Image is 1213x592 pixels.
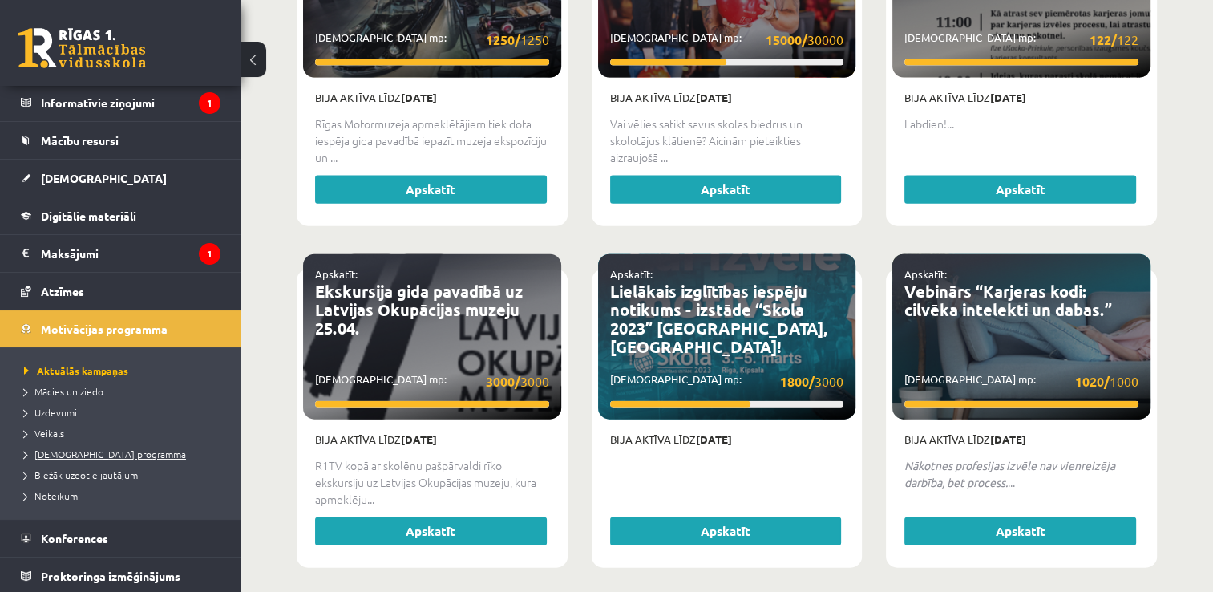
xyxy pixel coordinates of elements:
[199,243,220,265] i: 1
[610,176,842,205] a: Apskatīt
[18,28,146,68] a: Rīgas 1. Tālmācības vidusskola
[41,133,119,148] span: Mācību resursi
[41,235,220,272] legend: Maksājumi
[315,116,549,166] p: Rīgas Motormuzeja apmeklētājiem tiek dota iespēja gida pavadībā iepazīt muzeja ekspozīciju un ...
[696,91,732,104] strong: [DATE]
[486,373,520,390] strong: 3000/
[401,91,437,104] strong: [DATE]
[24,363,224,378] a: Aktuālās kampaņas
[21,235,220,272] a: Maksājumi1
[315,371,549,391] p: [DEMOGRAPHIC_DATA] mp:
[610,90,844,106] p: Bija aktīva līdz
[610,267,653,281] a: Apskatīt:
[904,281,1112,320] a: Vebinārs “Karjeras kodi: cilvēka intelekti un dabas.”
[610,432,844,448] p: Bija aktīva līdz
[904,458,1115,489] em: Nākotnes profesijas izvēle nav vienreizēja darbība, bet process.
[41,171,167,185] span: [DEMOGRAPHIC_DATA]
[315,176,547,205] a: Apskatīt
[24,385,103,398] span: Mācies un ziedo
[24,468,224,482] a: Biežāk uzdotie jautājumi
[21,197,220,234] a: Digitālie materiāli
[24,489,80,502] span: Noteikumi
[904,267,947,281] a: Apskatīt:
[1075,373,1110,390] strong: 1020/
[41,531,108,545] span: Konferences
[24,405,224,420] a: Uzdevumi
[24,426,224,440] a: Veikals
[780,373,815,390] strong: 1800/
[24,489,224,503] a: Noteikumi
[21,122,220,159] a: Mācību resursi
[904,90,1138,106] p: Bija aktīva līdz
[315,432,549,448] p: Bija aktīva līdz
[696,432,732,446] strong: [DATE]
[24,448,186,460] span: [DEMOGRAPHIC_DATA] programma
[24,384,224,399] a: Mācies un ziedo
[904,30,1138,50] p: [DEMOGRAPHIC_DATA] mp:
[21,160,220,197] a: [DEMOGRAPHIC_DATA]
[21,310,220,347] a: Motivācijas programma
[766,30,843,50] span: 30000
[21,84,220,121] a: Informatīvie ziņojumi1
[199,92,220,114] i: 1
[21,273,220,310] a: Atzīmes
[904,176,1136,205] a: Apskatīt
[904,116,1138,132] p: Labdien!...
[315,30,549,50] p: [DEMOGRAPHIC_DATA] mp:
[1090,30,1138,50] span: 122
[990,432,1026,446] strong: [DATE]
[766,31,807,48] strong: 15000/
[904,457,1138,491] p: ...
[315,90,549,106] p: Bija aktīva līdz
[315,517,547,546] a: Apskatīt
[401,432,437,446] strong: [DATE]
[904,432,1138,448] p: Bija aktīva līdz
[41,322,168,336] span: Motivācijas programma
[610,281,827,357] a: Lielākais izglītības iespēju notikums - izstāde “Skola 2023” [GEOGRAPHIC_DATA], [GEOGRAPHIC_DATA]!
[904,517,1136,546] a: Apskatīt
[315,457,549,508] p: R1TV kopā ar skolēnu pašpārvaldi rīko ekskursiju uz Latvijas Okupācijas muzeju, kura apmeklēju...
[610,371,844,391] p: [DEMOGRAPHIC_DATA] mp:
[315,281,523,339] a: Ekskursija gida pavadībā uz Latvijas Okupācijas muzeju 25.04.
[486,371,549,391] span: 3000
[24,468,140,481] span: Biežāk uzdotie jautājumi
[24,427,64,440] span: Veikals
[24,364,128,377] span: Aktuālās kampaņas
[41,209,136,223] span: Digitālie materiāli
[41,284,84,298] span: Atzīmes
[1075,371,1138,391] span: 1000
[486,31,520,48] strong: 1250/
[41,569,180,583] span: Proktoringa izmēģinājums
[486,30,549,50] span: 1250
[610,30,844,50] p: [DEMOGRAPHIC_DATA] mp:
[315,267,358,281] a: Apskatīt:
[24,447,224,461] a: [DEMOGRAPHIC_DATA] programma
[41,84,220,121] legend: Informatīvie ziņojumi
[904,371,1138,391] p: [DEMOGRAPHIC_DATA] mp:
[24,406,77,419] span: Uzdevumi
[990,91,1026,104] strong: [DATE]
[610,517,842,546] a: Apskatīt
[780,371,843,391] span: 3000
[21,520,220,557] a: Konferences
[610,116,844,166] p: Vai vēlies satikt savus skolas biedrus un skolotājus klātienē? Aicinām pieteikties aizraujošā ...
[1090,31,1117,48] strong: 122/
